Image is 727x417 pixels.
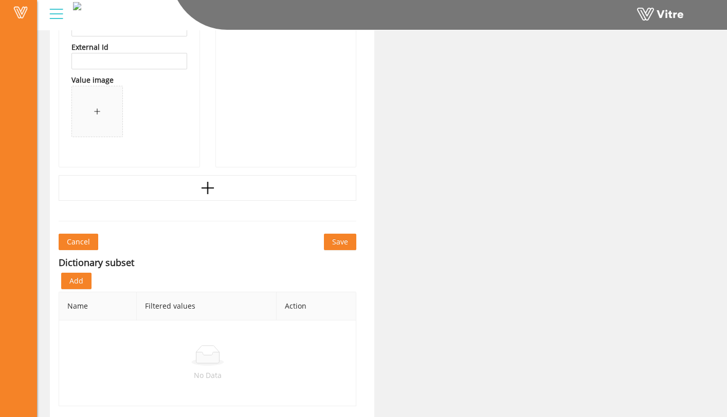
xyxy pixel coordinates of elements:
span: Cancel [67,236,90,248]
div: External Id [71,42,108,53]
th: Name [59,292,137,320]
button: Add [61,273,92,289]
img: 145bab0d-ac9d-4db8-abe7-48df42b8fa0a.png [73,2,81,10]
span: Add [69,275,83,287]
span: plus [94,108,101,115]
span: plus [200,180,215,196]
div: Value image [71,74,114,86]
button: Cancel [59,234,98,250]
div: Dictionary subset [59,255,134,270]
span: Save [332,236,348,248]
th: Filtered values [137,292,276,320]
th: Action [277,292,356,320]
p: No Data [67,370,348,381]
button: Save [324,234,356,250]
